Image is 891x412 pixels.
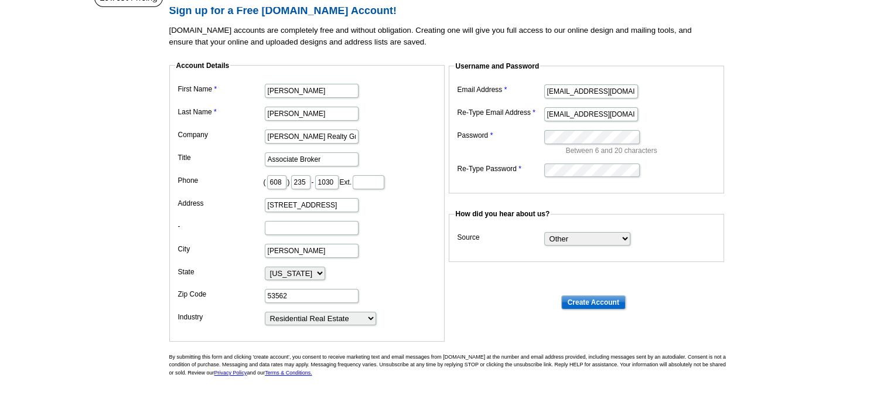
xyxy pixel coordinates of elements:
[178,221,264,231] label: -
[178,289,264,299] label: Zip Code
[458,130,543,141] label: Password
[178,312,264,322] label: Industry
[458,84,543,95] label: Email Address
[178,130,264,140] label: Company
[566,145,718,156] p: Between 6 and 20 characters
[169,353,732,377] p: By submitting this form and clicking 'create account', you consent to receive marketing text and ...
[561,295,626,309] input: Create Account
[265,370,312,376] a: Terms & Conditions.
[175,172,439,190] dd: ( ) - Ext.
[178,198,264,209] label: Address
[178,267,264,277] label: State
[455,61,541,71] legend: Username and Password
[178,84,264,94] label: First Name
[458,232,543,243] label: Source
[169,5,732,18] h2: Sign up for a Free [DOMAIN_NAME] Account!
[178,152,264,163] label: Title
[169,25,732,48] p: [DOMAIN_NAME] accounts are completely free and without obligation. Creating one will give you ful...
[455,209,551,219] legend: How did you hear about us?
[657,139,891,412] iframe: LiveChat chat widget
[175,60,231,71] legend: Account Details
[178,107,264,117] label: Last Name
[178,244,264,254] label: City
[458,107,543,118] label: Re-Type Email Address
[214,370,247,376] a: Privacy Policy
[458,164,543,174] label: Re-Type Password
[178,175,264,186] label: Phone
